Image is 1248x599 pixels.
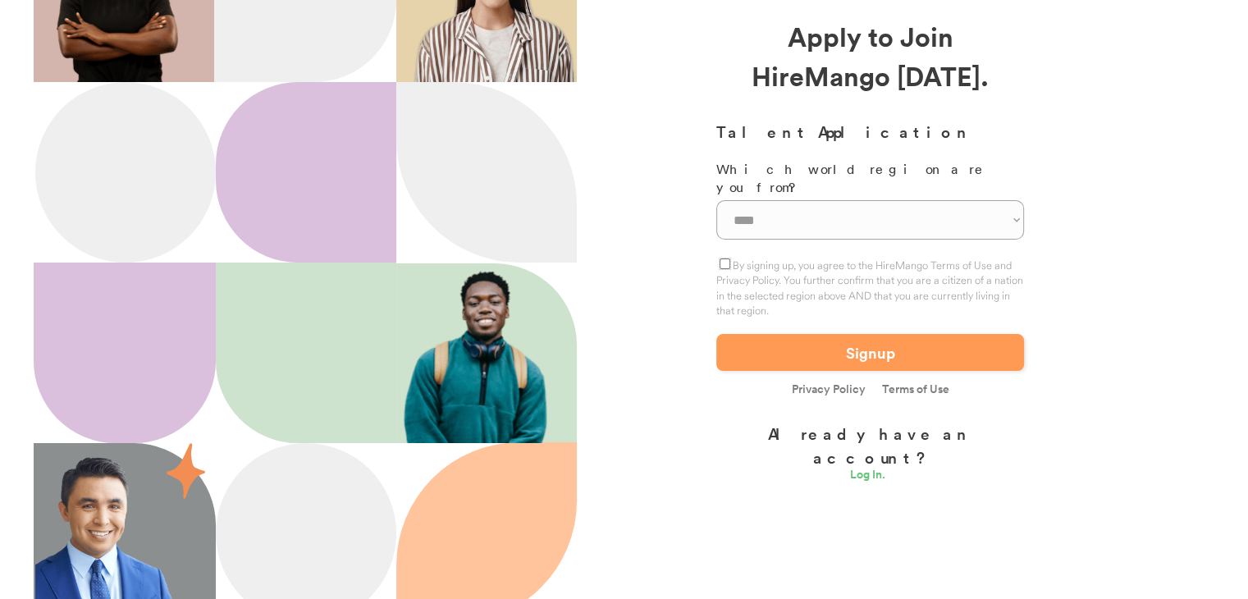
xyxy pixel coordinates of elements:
[167,443,205,499] img: 55
[397,264,563,443] img: 202x218.png
[716,258,1023,317] label: By signing up, you agree to the HireMango Terms of Use and Privacy Policy. You further confirm th...
[716,160,1024,197] div: Which world region are you from?
[716,334,1024,371] button: Signup
[792,383,866,397] a: Privacy Policy
[716,16,1024,95] div: Apply to Join HireMango [DATE].
[716,422,1024,469] div: Already have an account?
[35,82,216,263] img: Ellipse%2012
[716,120,1024,144] h3: Talent Application
[850,469,891,485] a: Log In.
[882,383,949,395] a: Terms of Use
